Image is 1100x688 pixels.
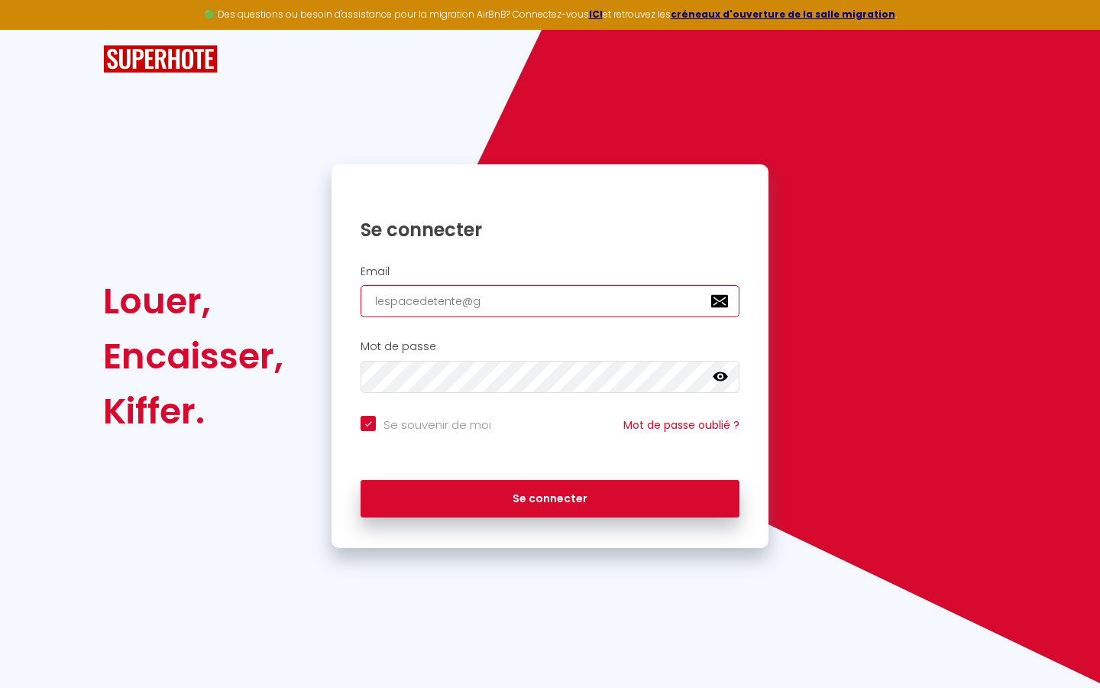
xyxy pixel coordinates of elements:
[103,274,283,329] div: Louer,
[103,384,283,439] div: Kiffer.
[623,417,739,433] a: Mot de passe oublié ?
[361,340,739,353] h2: Mot de passe
[589,8,603,21] a: ICI
[103,329,283,384] div: Encaisser,
[12,6,58,52] button: Ouvrir le widget de chat LiveChat
[361,265,739,278] h2: Email
[103,45,218,73] img: SuperHote logo
[671,8,895,21] a: créneaux d'ouverture de la salle migration
[361,480,739,518] button: Se connecter
[361,285,739,317] input: Ton Email
[361,218,739,242] h1: Se connecter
